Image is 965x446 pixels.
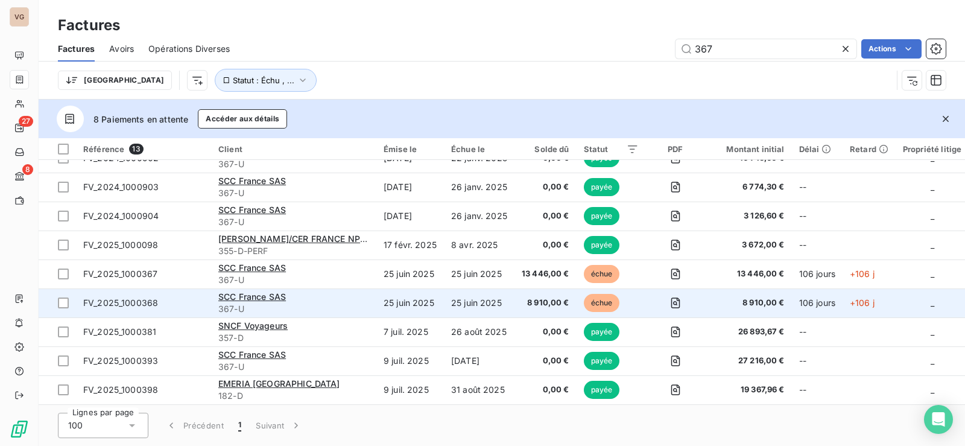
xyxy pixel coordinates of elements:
[129,144,143,155] span: 13
[584,323,620,341] span: payée
[22,164,33,175] span: 8
[83,211,159,221] span: FV_2024_1000904
[444,231,514,260] td: 8 avr. 2025
[376,173,444,202] td: [DATE]
[10,7,29,27] div: VG
[712,239,784,251] span: 3 672,00 €
[376,202,444,231] td: [DATE]
[376,260,444,288] td: 25 juin 2025
[850,269,875,279] span: +106 j
[218,144,369,154] div: Client
[712,384,784,396] span: 19 367,96 €
[712,268,784,280] span: 13 446,00 €
[218,158,369,170] span: 367-U
[931,384,934,395] span: _
[850,144,888,154] div: Retard
[522,355,569,367] span: 0,00 €
[215,69,317,92] button: Statut : Échu , ...
[792,317,843,346] td: --
[712,297,784,309] span: 8 910,00 €
[218,303,369,315] span: 367-U
[903,144,961,154] div: Propriété litige
[218,332,369,344] span: 357-D
[522,268,569,280] span: 13 446,00 €
[218,320,288,331] span: SNCF Voyageurs
[799,144,835,154] div: Délai
[198,109,287,129] button: Accéder aux détails
[83,144,124,154] span: Référence
[792,173,843,202] td: --
[444,346,514,375] td: [DATE]
[792,375,843,404] td: --
[218,216,369,228] span: 367-U
[218,245,369,257] span: 355-D-PERF
[931,211,934,221] span: _
[58,43,95,55] span: Factures
[444,288,514,317] td: 25 juin 2025
[58,71,172,90] button: [GEOGRAPHIC_DATA]
[58,14,120,36] h3: Factures
[218,234,372,244] span: [PERSON_NAME]/CER FRANCE NPDC
[376,317,444,346] td: 7 juil. 2025
[931,327,934,337] span: _
[218,390,369,402] span: 182-D
[584,265,620,283] span: échue
[376,231,444,260] td: 17 févr. 2025
[712,355,784,367] span: 27 216,00 €
[248,413,309,438] button: Suivant
[444,260,514,288] td: 25 juin 2025
[584,381,620,399] span: payée
[792,231,843,260] td: --
[522,144,569,154] div: Solde dû
[83,182,159,192] span: FV_2024_1000903
[109,43,134,55] span: Avoirs
[218,205,286,215] span: SCC France SAS
[931,240,934,250] span: _
[83,384,158,395] span: FV_2025_1000398
[233,75,294,85] span: Statut : Échu , ...
[712,210,784,222] span: 3 126,60 €
[376,375,444,404] td: 9 juil. 2025
[218,176,286,186] span: SCC France SAS
[522,326,569,338] span: 0,00 €
[584,236,620,254] span: payée
[522,210,569,222] span: 0,00 €
[712,326,784,338] span: 26 893,67 €
[924,405,953,434] div: Open Intercom Messenger
[850,298,875,308] span: +106 j
[444,375,514,404] td: 31 août 2025
[218,361,369,373] span: 367-U
[83,355,158,366] span: FV_2025_1000393
[158,413,231,438] button: Précédent
[584,294,620,312] span: échue
[931,355,934,366] span: _
[522,297,569,309] span: 8 910,00 €
[93,113,188,126] span: 8 Paiements en attente
[238,419,241,432] span: 1
[10,419,29,439] img: Logo LeanPay
[712,181,784,193] span: 6 774,30 €
[712,144,784,154] div: Montant initial
[384,144,437,154] div: Émise le
[148,43,230,55] span: Opérations Diverses
[522,239,569,251] span: 0,00 €
[444,202,514,231] td: 26 janv. 2025
[522,384,569,396] span: 0,00 €
[218,349,286,360] span: SCC France SAS
[931,269,934,279] span: _
[584,144,639,154] div: Statut
[83,298,158,308] span: FV_2025_1000368
[522,181,569,193] span: 0,00 €
[931,182,934,192] span: _
[218,263,286,273] span: SCC France SAS
[444,173,514,202] td: 26 janv. 2025
[68,419,83,432] span: 100
[444,317,514,346] td: 26 août 2025
[931,298,934,308] span: _
[861,39,922,59] button: Actions
[792,260,843,288] td: 106 jours
[451,144,507,154] div: Échue le
[218,378,340,389] span: EMERIA [GEOGRAPHIC_DATA]
[584,207,620,225] span: payée
[218,291,286,302] span: SCC France SAS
